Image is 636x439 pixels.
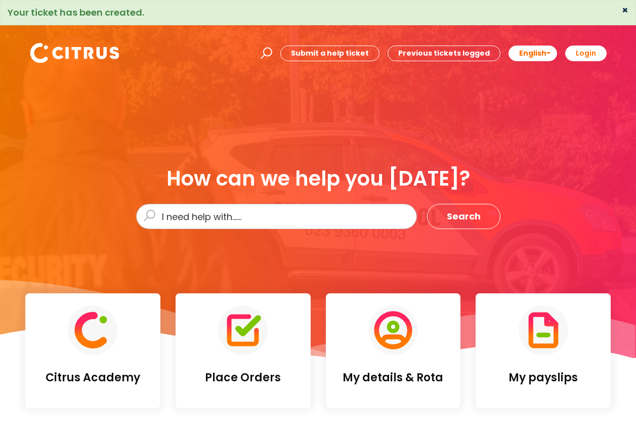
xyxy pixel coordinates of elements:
h4: Place Orders [184,371,303,384]
a: Place Orders [176,293,311,408]
span: Search [447,208,481,225]
a: My payslips [476,293,611,408]
button: × [622,6,628,15]
a: Previous tickets logged [388,46,500,61]
h4: My details & Rota [334,371,453,384]
a: Login [565,46,607,61]
div: How can we help you [DATE]? [136,167,500,190]
span: English [519,48,546,58]
h4: My payslips [484,371,603,384]
button: Search [427,204,500,229]
b: Login [576,48,596,58]
input: I need help with...... [136,204,417,229]
a: Submit a help ticket [280,46,379,61]
a: Citrus Academy [25,293,160,408]
h4: Citrus Academy [33,371,152,384]
a: My details & Rota [326,293,461,408]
